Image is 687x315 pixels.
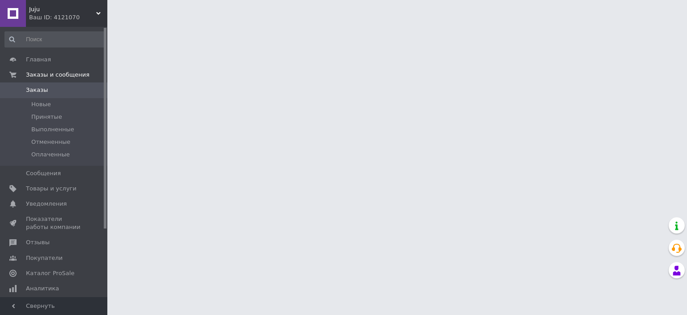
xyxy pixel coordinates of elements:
[26,215,83,231] span: Показатели работы компании
[26,185,76,193] span: Товары и услуги
[26,86,48,94] span: Заказы
[31,138,70,146] span: Отмененные
[29,5,96,13] span: Juju
[26,269,74,277] span: Каталог ProSale
[31,113,62,121] span: Принятые
[31,151,70,159] span: Оплаченные
[31,100,51,108] span: Новые
[26,56,51,64] span: Главная
[29,13,107,22] div: Ваш ID: 4121070
[26,285,59,293] span: Аналитика
[4,31,106,47] input: Поиск
[26,200,67,208] span: Уведомления
[31,125,74,134] span: Выполненные
[26,169,61,177] span: Сообщения
[26,71,89,79] span: Заказы и сообщения
[26,238,50,246] span: Отзывы
[26,254,63,262] span: Покупатели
